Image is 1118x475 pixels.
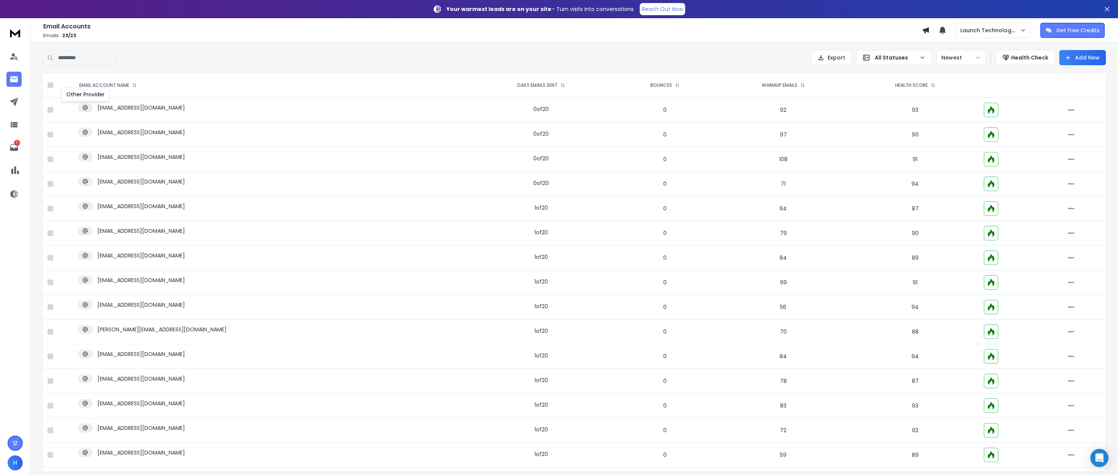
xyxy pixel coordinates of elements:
p: DAILY EMAILS SENT [517,82,557,88]
td: 87 [851,369,979,393]
td: 93 [851,98,979,122]
td: 90 [851,122,979,147]
td: 71 [716,172,851,196]
td: 90 [851,221,979,246]
p: 0 [619,328,711,335]
button: Get Free Credits [1040,23,1105,38]
td: 64 [716,196,851,221]
div: 1 of 20 [534,253,548,261]
p: [EMAIL_ADDRESS][DOMAIN_NAME] [97,276,185,284]
div: 1 of 20 [534,229,548,236]
p: 0 [619,106,711,114]
div: Other Provider [61,87,110,102]
td: 87 [851,196,979,221]
div: 1 of 20 [534,426,548,433]
p: Reach Out Now [642,5,683,13]
p: [EMAIL_ADDRESS][DOMAIN_NAME] [97,227,185,235]
td: 56 [716,295,851,320]
td: 93 [851,393,979,418]
div: 1 of 20 [534,204,548,212]
button: Health Check [996,50,1055,65]
td: 84 [716,246,851,270]
p: [EMAIL_ADDRESS][DOMAIN_NAME] [97,400,185,407]
td: 91 [851,147,979,172]
p: [EMAIL_ADDRESS][DOMAIN_NAME] [97,202,185,210]
p: 0 [619,205,711,212]
div: 1 of 20 [534,303,548,310]
p: [EMAIL_ADDRESS][DOMAIN_NAME] [97,178,185,185]
button: H [8,455,23,470]
p: [PERSON_NAME][EMAIL_ADDRESS][DOMAIN_NAME] [97,326,227,333]
td: 88 [851,320,979,344]
p: 0 [619,451,711,459]
div: 1 of 20 [534,278,548,285]
p: BOUNCES [650,82,672,88]
td: 92 [851,418,979,443]
p: 0 [619,426,711,434]
td: 84 [716,344,851,369]
div: EMAIL ACCOUNT NAME [79,82,137,88]
p: WARMUP EMAILS [762,82,797,88]
div: 1 of 20 [534,450,548,458]
td: 83 [716,393,851,418]
td: 59 [716,443,851,467]
td: 91 [851,270,979,295]
td: 99 [716,270,851,295]
p: [EMAIL_ADDRESS][DOMAIN_NAME] [97,449,185,456]
div: 0 of 20 [533,155,549,162]
td: 78 [716,369,851,393]
p: 0 [619,131,711,138]
p: – Turn visits into conversations [446,5,634,13]
p: All Statuses [875,54,916,61]
p: [EMAIL_ADDRESS][DOMAIN_NAME] [97,301,185,309]
button: Newest [936,50,986,65]
td: 70 [716,320,851,344]
td: 97 [716,122,851,147]
h1: Email Accounts [43,22,922,31]
p: HEALTH SCORE [895,82,928,88]
td: 92 [716,98,851,122]
p: [EMAIL_ADDRESS][DOMAIN_NAME] [97,424,185,432]
p: Emails : [43,33,922,39]
div: 1 of 20 [534,327,548,335]
p: [EMAIL_ADDRESS][DOMAIN_NAME] [97,129,185,136]
td: 72 [716,418,851,443]
p: 0 [619,377,711,385]
td: 89 [851,246,979,270]
a: Reach Out Now [640,3,685,15]
p: 0 [619,279,711,286]
p: 1 [14,140,20,146]
p: Launch Technology Group [960,27,1020,34]
p: 0 [619,353,711,360]
p: 0 [619,402,711,409]
p: 0 [619,303,711,311]
td: 94 [851,172,979,196]
p: [EMAIL_ADDRESS][DOMAIN_NAME] [97,375,185,383]
div: 1 of 20 [534,352,548,359]
button: Export [811,50,852,65]
p: [EMAIL_ADDRESS][DOMAIN_NAME] [97,350,185,358]
div: 1 of 20 [534,401,548,409]
p: [EMAIL_ADDRESS][DOMAIN_NAME] [97,153,185,161]
div: 1 of 20 [534,376,548,384]
p: 0 [619,229,711,237]
p: [EMAIL_ADDRESS][DOMAIN_NAME] [97,104,185,111]
td: 108 [716,147,851,172]
td: 94 [851,344,979,369]
span: 23 / 23 [62,32,76,39]
p: Get Free Credits [1056,27,1099,34]
p: [EMAIL_ADDRESS][DOMAIN_NAME] [97,252,185,259]
td: 79 [716,221,851,246]
p: 0 [619,254,711,262]
td: 94 [851,295,979,320]
a: 1 [6,140,22,155]
div: 0 of 20 [533,105,549,113]
p: 0 [619,155,711,163]
div: Open Intercom Messenger [1090,449,1109,467]
div: 0 of 20 [533,130,549,138]
img: logo [8,26,23,40]
p: 0 [619,180,711,188]
p: Health Check [1011,54,1048,61]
